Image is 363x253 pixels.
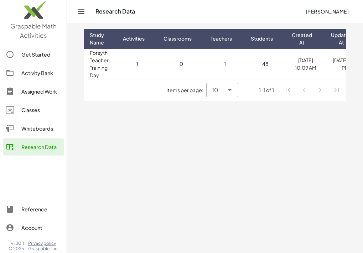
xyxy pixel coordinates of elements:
button: Toggle navigation [76,6,87,17]
span: Teachers [211,35,232,42]
div: Whiteboards [21,124,61,133]
a: Research Data [3,138,64,156]
div: Assigned Work [21,87,61,96]
td: 0 [158,49,205,79]
span: v1.30.1 [11,241,24,246]
a: Get Started [3,46,64,63]
span: Study Name [90,31,104,46]
span: Classrooms [164,35,192,42]
div: Get Started [21,50,61,59]
span: 10 [212,86,218,94]
a: Whiteboards [3,120,64,137]
a: Reference [3,201,64,218]
a: Classes [3,101,64,118]
td: 1 [117,49,158,79]
div: Account [21,223,61,232]
span: Graspable Math Activities [10,22,57,39]
div: 1-1 of 1 [259,86,274,94]
span: Created At [292,31,312,46]
button: [PERSON_NAME] [300,5,354,18]
span: [PERSON_NAME] [305,8,349,15]
span: Graspable, Inc. [28,246,58,252]
td: 1 [205,49,245,79]
a: Activity Bank [3,64,64,81]
span: © 2025 [9,246,24,252]
td: [DATE] 10:09 AM [286,49,325,79]
a: Privacy policy [28,241,58,246]
a: Assigned Work [3,83,64,100]
div: Classes [21,106,61,114]
span: Items per page: [166,86,206,94]
td: 48 [245,49,286,79]
span: | [25,246,27,252]
td: Forsyth Teacher Training Day [84,49,117,79]
a: Account [3,219,64,236]
span: Updated At [331,31,352,46]
nav: Pagination Navigation [280,82,344,99]
span: Activities [123,35,145,42]
div: Research Data [21,143,61,151]
div: Activity Bank [21,69,61,77]
div: Reference [21,205,61,214]
span: Students [251,35,273,42]
span: | [25,241,27,246]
